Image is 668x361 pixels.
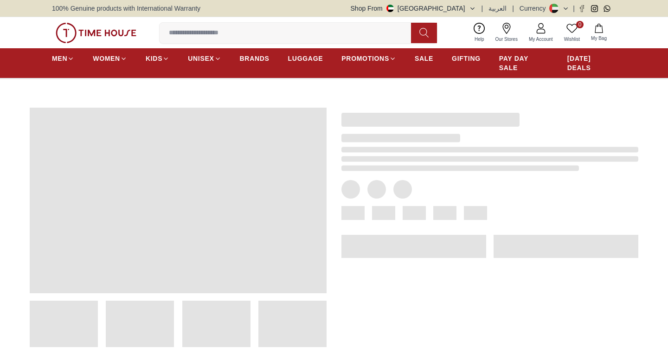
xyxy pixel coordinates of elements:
span: Our Stores [492,36,521,43]
span: PROMOTIONS [341,54,389,63]
span: KIDS [146,54,162,63]
button: العربية [488,4,507,13]
img: United Arab Emirates [386,5,394,12]
button: My Bag [585,22,612,44]
a: 0Wishlist [559,21,585,45]
span: PAY DAY SALE [499,54,549,72]
a: KIDS [146,50,169,67]
span: SALE [415,54,433,63]
span: 100% Genuine products with International Warranty [52,4,200,13]
div: Currency [520,4,550,13]
span: Help [471,36,488,43]
span: GIFTING [452,54,481,63]
a: SALE [415,50,433,67]
a: UNISEX [188,50,221,67]
a: LUGGAGE [288,50,323,67]
span: BRANDS [240,54,270,63]
a: WOMEN [93,50,127,67]
a: Whatsapp [604,5,610,12]
span: LUGGAGE [288,54,323,63]
img: ... [56,23,136,43]
a: PROMOTIONS [341,50,396,67]
a: Facebook [578,5,585,12]
a: Instagram [591,5,598,12]
span: My Bag [587,35,610,42]
span: [DATE] DEALS [567,54,616,72]
a: BRANDS [240,50,270,67]
a: PAY DAY SALE [499,50,549,76]
a: Our Stores [490,21,523,45]
span: | [512,4,514,13]
span: MEN [52,54,67,63]
a: [DATE] DEALS [567,50,616,76]
span: My Account [525,36,557,43]
span: | [482,4,483,13]
a: Help [469,21,490,45]
span: UNISEX [188,54,214,63]
span: | [573,4,575,13]
span: WOMEN [93,54,120,63]
span: 0 [576,21,584,28]
button: Shop From[GEOGRAPHIC_DATA] [351,4,476,13]
a: MEN [52,50,74,67]
a: GIFTING [452,50,481,67]
span: Wishlist [560,36,584,43]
